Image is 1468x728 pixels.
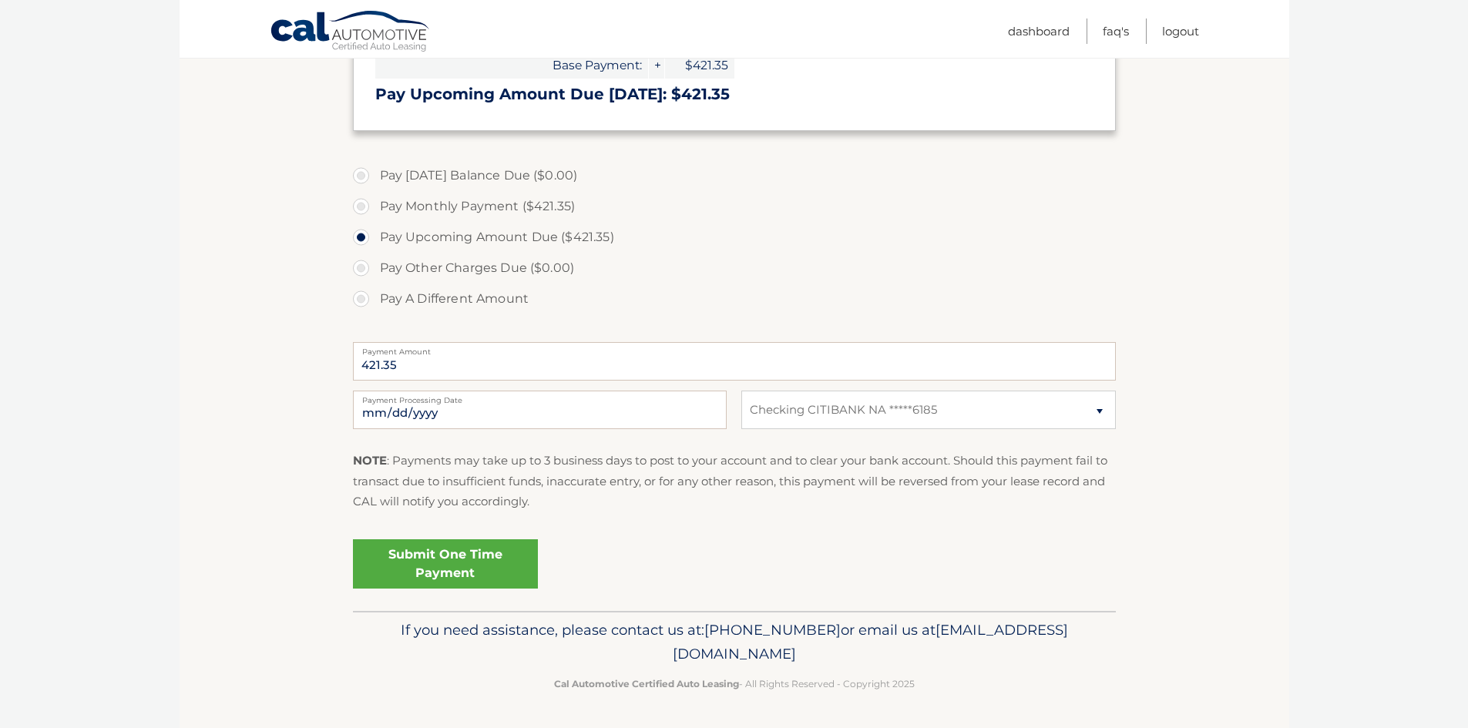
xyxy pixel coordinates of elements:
a: Cal Automotive [270,10,432,55]
p: : Payments may take up to 3 business days to post to your account and to clear your bank account.... [353,451,1116,512]
span: $421.35 [665,52,734,79]
p: If you need assistance, please contact us at: or email us at [363,618,1106,667]
p: - All Rights Reserved - Copyright 2025 [363,676,1106,692]
strong: Cal Automotive Certified Auto Leasing [554,678,739,689]
input: Payment Date [353,391,727,429]
label: Pay Other Charges Due ($0.00) [353,253,1116,283]
label: Pay [DATE] Balance Due ($0.00) [353,160,1116,191]
h3: Pay Upcoming Amount Due [DATE]: $421.35 [375,85,1093,104]
label: Payment Processing Date [353,391,727,403]
input: Payment Amount [353,342,1116,381]
span: Base Payment: [375,52,648,79]
span: + [649,52,664,79]
a: Dashboard [1008,18,1070,44]
strong: NOTE [353,453,387,468]
a: Submit One Time Payment [353,539,538,589]
label: Pay Monthly Payment ($421.35) [353,191,1116,222]
a: Logout [1162,18,1199,44]
a: FAQ's [1103,18,1129,44]
label: Payment Amount [353,342,1116,354]
span: [PHONE_NUMBER] [704,621,841,639]
label: Pay A Different Amount [353,283,1116,314]
label: Pay Upcoming Amount Due ($421.35) [353,222,1116,253]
